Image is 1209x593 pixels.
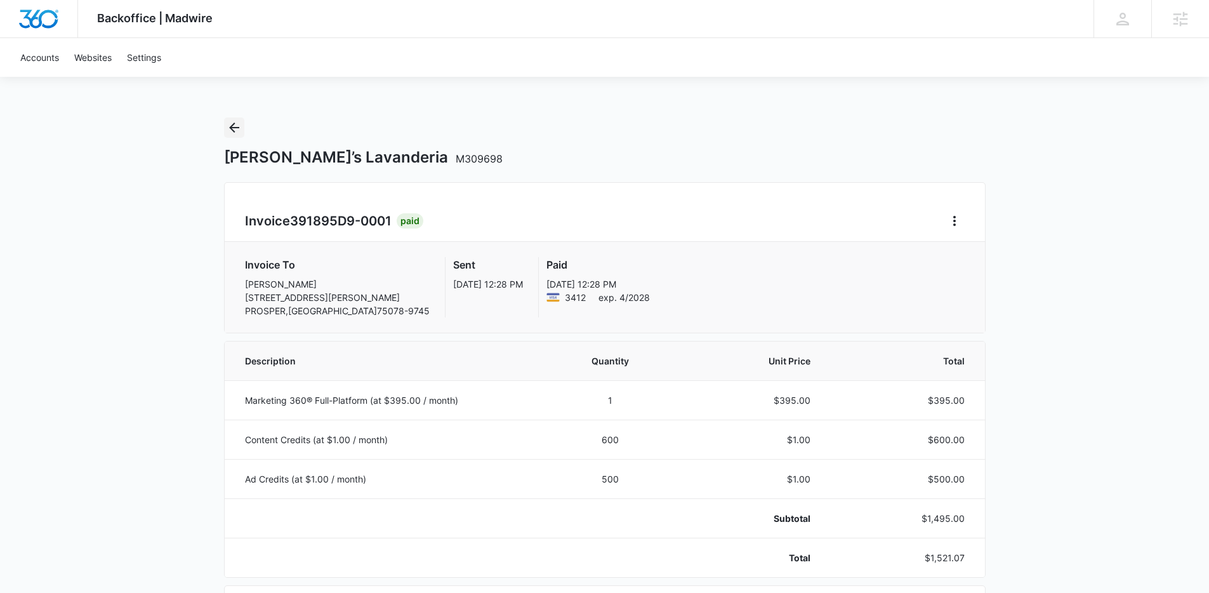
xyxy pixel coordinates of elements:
button: Back [224,117,244,138]
p: $600.00 [841,433,965,446]
img: website_grey.svg [20,33,30,43]
h3: Invoice To [245,257,430,272]
a: Websites [67,38,119,77]
p: Subtotal [694,512,810,525]
a: Accounts [13,38,67,77]
p: $395.00 [841,394,965,407]
div: Domain Overview [48,75,114,83]
p: Total [694,551,810,564]
button: Home [944,211,965,231]
p: Content Credits (at $1.00 / month) [245,433,527,446]
p: [PERSON_NAME] [STREET_ADDRESS][PERSON_NAME] PROSPER , [GEOGRAPHIC_DATA] 75078-9745 [245,277,430,317]
span: Total [841,354,965,368]
p: $1.00 [694,472,810,486]
span: Unit Price [694,354,810,368]
div: Domain: [DOMAIN_NAME] [33,33,140,43]
span: Backoffice | Madwire [97,11,213,25]
h1: [PERSON_NAME]’s Lavanderia [224,148,503,167]
p: Ad Credits (at $1.00 / month) [245,472,527,486]
span: M309698 [456,152,503,165]
span: exp. 4/2028 [598,291,650,304]
div: Paid [397,213,423,229]
p: [DATE] 12:28 PM [546,277,650,291]
h3: Sent [453,257,523,272]
p: $500.00 [841,472,965,486]
a: Settings [119,38,169,77]
td: 600 [542,420,679,459]
div: v 4.0.25 [36,20,62,30]
p: $1,495.00 [841,512,965,525]
p: $1,521.07 [841,551,965,564]
p: Marketing 360® Full-Platform (at $395.00 / month) [245,394,527,407]
p: $395.00 [694,394,810,407]
td: 500 [542,459,679,498]
img: tab_domain_overview_orange.svg [34,74,44,84]
span: Description [245,354,527,368]
span: Quantity [557,354,664,368]
span: Visa ending with [565,291,586,304]
td: 1 [542,380,679,420]
h3: Paid [546,257,650,272]
img: logo_orange.svg [20,20,30,30]
p: $1.00 [694,433,810,446]
div: Keywords by Traffic [140,75,214,83]
img: tab_keywords_by_traffic_grey.svg [126,74,136,84]
h2: Invoice [245,211,397,230]
p: [DATE] 12:28 PM [453,277,523,291]
span: 391895D9-0001 [290,213,392,229]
